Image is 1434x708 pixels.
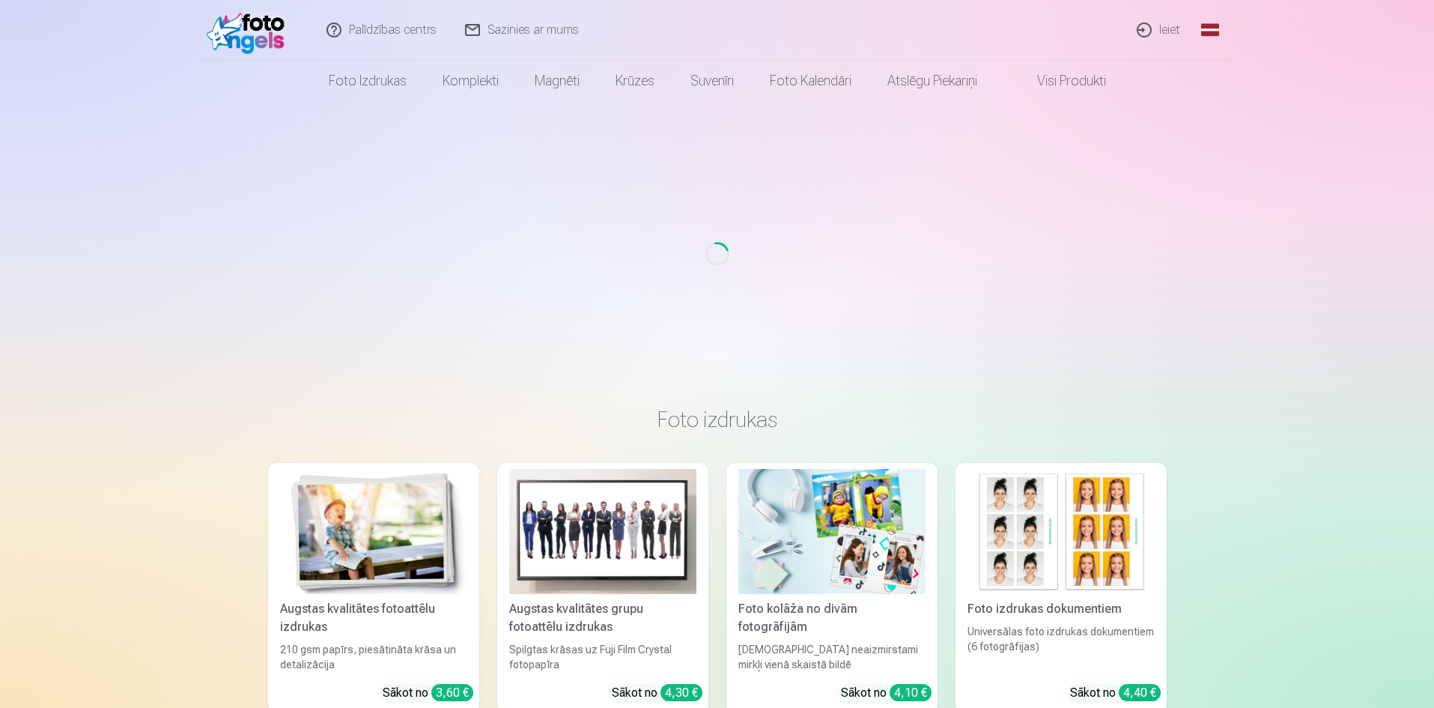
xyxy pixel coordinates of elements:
[503,642,702,672] div: Spilgtas krāsas uz Fuji Film Crystal fotopapīra
[752,60,869,102] a: Foto kalendāri
[672,60,752,102] a: Suvenīri
[869,60,995,102] a: Atslēgu piekariņi
[660,684,702,701] div: 4,30 €
[961,600,1161,618] div: Foto izdrukas dokumentiem
[841,684,932,702] div: Sākot no
[274,600,473,636] div: Augstas kvalitātes fotoattēlu izdrukas
[280,406,1155,433] h3: Foto izdrukas
[995,60,1124,102] a: Visi produkti
[207,6,293,54] img: /fa1
[431,684,473,701] div: 3,60 €
[509,469,696,594] img: Augstas kvalitātes grupu fotoattēlu izdrukas
[517,60,598,102] a: Magnēti
[503,600,702,636] div: Augstas kvalitātes grupu fotoattēlu izdrukas
[1119,684,1161,701] div: 4,40 €
[598,60,672,102] a: Krūzes
[961,624,1161,672] div: Universālas foto izdrukas dokumentiem (6 fotogrāfijas)
[738,469,926,594] img: Foto kolāža no divām fotogrāfijām
[890,684,932,701] div: 4,10 €
[425,60,517,102] a: Komplekti
[280,469,467,594] img: Augstas kvalitātes fotoattēlu izdrukas
[311,60,425,102] a: Foto izdrukas
[1070,684,1161,702] div: Sākot no
[383,684,473,702] div: Sākot no
[967,469,1155,594] img: Foto izdrukas dokumentiem
[612,684,702,702] div: Sākot no
[732,642,932,672] div: [DEMOGRAPHIC_DATA] neaizmirstami mirkļi vienā skaistā bildē
[732,600,932,636] div: Foto kolāža no divām fotogrāfijām
[274,642,473,672] div: 210 gsm papīrs, piesātināta krāsa un detalizācija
